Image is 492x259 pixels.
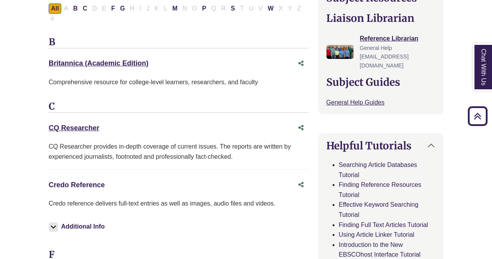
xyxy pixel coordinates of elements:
button: Additional Info [49,221,107,232]
h2: Liaison Librarian [326,12,435,24]
a: Back to Top [465,111,490,121]
a: Reference Librarian [360,35,418,42]
div: CQ Researcher provides in-depth coverage of current issues. The reports are written by experience... [49,142,309,161]
a: Effective Keyword Searching Tutorial [339,201,418,218]
a: Searching Article Databases Tutorial [339,161,417,178]
button: All [49,4,61,14]
button: Filter Results C [80,4,90,14]
div: Alpha-list to filter by first letter of database name [49,5,304,22]
button: Filter Results P [200,4,209,14]
a: Introduction to the New EBSCOhost Interface Tutorial [339,241,421,258]
a: CQ Researcher [49,124,99,132]
h3: C [49,101,309,113]
button: Share this database [293,177,309,192]
a: Britannica (Academic Edition) [49,59,149,67]
button: Filter Results W [265,4,276,14]
span: [EMAIL_ADDRESS][DOMAIN_NAME] [360,53,409,68]
a: General Help Guides [326,99,384,106]
h2: Subject Guides [326,76,435,88]
a: Credo Reference [49,181,105,189]
span: General Help [360,45,392,51]
button: Helpful Tutorials [319,133,443,158]
button: Filter Results F [109,4,117,14]
button: Filter Results S [228,4,237,14]
a: Finding Reference Resources Tutorial [339,181,421,198]
button: Share this database [293,121,309,135]
p: Comprehensive resource for college-level learners, researchers, and faculty [49,77,309,87]
h3: B [49,37,309,48]
a: Using Article Linker Tutorial [339,231,414,238]
p: Credo reference delivers full-text entries as well as images, audio files and videos. [49,199,309,209]
img: Reference Librarian [326,45,354,59]
a: Finding Full Text Articles Tutorial [339,222,428,228]
button: Filter Results M [170,4,180,14]
button: Filter Results B [71,4,80,14]
button: Share this database [293,56,309,71]
button: Filter Results G [118,4,127,14]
